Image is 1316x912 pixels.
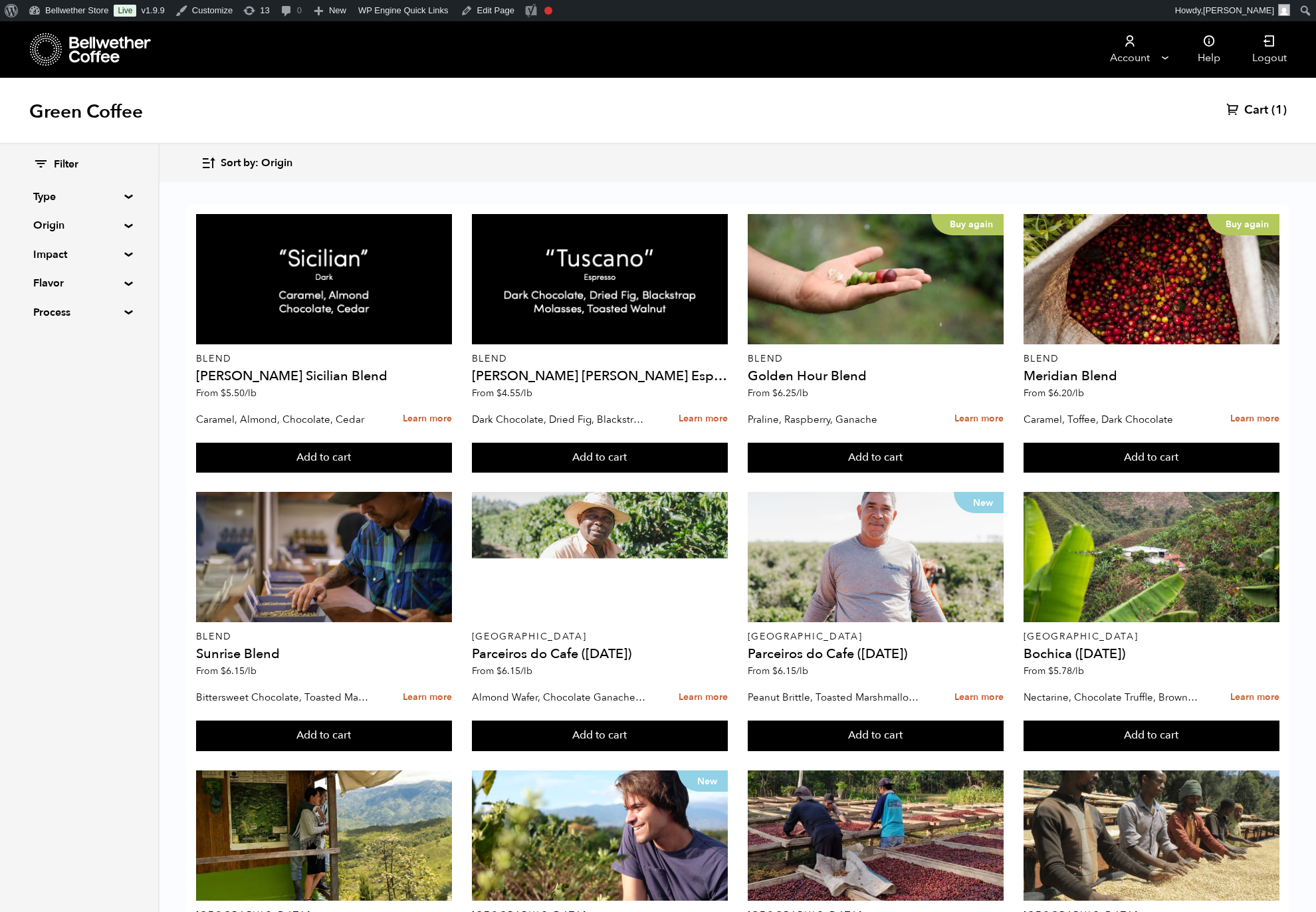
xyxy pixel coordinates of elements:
[33,247,125,263] summary: Impact
[196,354,453,364] p: Blend
[196,409,370,429] p: Caramel, Almond, Chocolate, Cedar
[403,405,452,433] a: Learn more
[403,683,452,712] a: Learn more
[748,443,1004,473] button: Add to cart
[1024,354,1280,364] p: Blend
[33,189,125,205] summary: Type
[54,158,78,172] span: Filter
[1271,102,1287,118] span: (1)
[520,387,532,399] span: /lb
[221,387,226,399] span: $
[196,370,453,383] h4: [PERSON_NAME] Sicilian Blend
[472,770,728,901] a: New
[1024,443,1280,473] button: Add to cart
[1182,21,1236,78] a: Help
[796,387,808,399] span: /lb
[1207,214,1279,235] p: Buy again
[472,721,728,751] button: Add to cart
[496,387,532,399] bdi: 4.55
[472,632,728,641] p: [GEOGRAPHIC_DATA]
[520,665,532,677] span: /lb
[954,683,1004,712] a: Learn more
[33,275,125,291] summary: Flavor
[496,665,532,677] bdi: 6.15
[772,665,808,677] bdi: 6.15
[201,148,292,179] button: Sort by: Origin
[772,387,778,399] span: $
[221,665,226,677] span: $
[245,387,257,399] span: /lb
[114,5,136,17] a: Live
[748,387,808,399] span: From
[221,387,257,399] bdi: 5.50
[196,647,453,661] h4: Sunrise Blend
[1230,683,1279,712] a: Learn more
[1244,102,1268,118] span: Cart
[954,405,1004,433] a: Learn more
[772,665,778,677] span: $
[196,632,453,641] p: Blend
[496,387,502,399] span: $
[1072,387,1084,399] span: /lb
[748,354,1004,364] p: Blend
[472,665,532,677] span: From
[472,647,728,661] h4: Parceiros do Cafe ([DATE])
[472,370,728,383] h4: [PERSON_NAME] [PERSON_NAME] Espresso
[33,304,125,320] summary: Process
[1048,665,1053,677] span: $
[1024,214,1280,344] a: Buy again
[221,665,257,677] bdi: 6.15
[678,770,728,792] p: New
[1024,387,1084,399] span: From
[544,7,552,15] div: Focus keyphrase not set
[472,409,646,429] p: Dark Chocolate, Dried Fig, Blackstrap Molasses, Toasted Walnut
[772,387,808,399] bdi: 6.25
[221,156,292,171] span: Sort by: Origin
[1024,370,1280,383] h4: Meridian Blend
[748,687,922,707] p: Peanut Brittle, Toasted Marshmallow, Bittersweet Chocolate
[1089,21,1170,78] a: Account
[1236,21,1303,78] a: Logout
[1203,5,1274,15] span: [PERSON_NAME]
[1226,102,1287,118] a: Cart (1)
[748,492,1004,622] a: New
[1230,405,1279,433] a: Learn more
[1024,632,1280,641] p: [GEOGRAPHIC_DATA]
[679,683,728,712] a: Learn more
[1048,665,1084,677] bdi: 5.78
[796,665,808,677] span: /lb
[748,632,1004,641] p: [GEOGRAPHIC_DATA]
[748,370,1004,383] h4: Golden Hour Blend
[1024,721,1280,751] button: Add to cart
[1024,647,1280,661] h4: Bochica ([DATE])
[1024,687,1198,707] p: Nectarine, Chocolate Truffle, Brown Sugar
[196,687,370,707] p: Bittersweet Chocolate, Toasted Marshmallow, Candied Orange, Praline
[196,665,257,677] span: From
[245,665,257,677] span: /lb
[196,387,257,399] span: From
[29,100,143,124] h1: Green Coffee
[496,665,502,677] span: $
[33,217,125,233] summary: Origin
[931,214,1004,235] p: Buy again
[472,387,532,399] span: From
[748,721,1004,751] button: Add to cart
[472,443,728,473] button: Add to cart
[954,492,1004,513] p: New
[679,405,728,433] a: Learn more
[196,443,453,473] button: Add to cart
[748,409,922,429] p: Praline, Raspberry, Ganache
[1072,665,1084,677] span: /lb
[1024,409,1198,429] p: Caramel, Toffee, Dark Chocolate
[1048,387,1084,399] bdi: 6.20
[1024,665,1084,677] span: From
[748,214,1004,344] a: Buy again
[472,687,646,707] p: Almond Wafer, Chocolate Ganache, Bing Cherry
[472,354,728,364] p: Blend
[748,647,1004,661] h4: Parceiros do Cafe ([DATE])
[196,721,453,751] button: Add to cart
[748,665,808,677] span: From
[1048,387,1053,399] span: $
